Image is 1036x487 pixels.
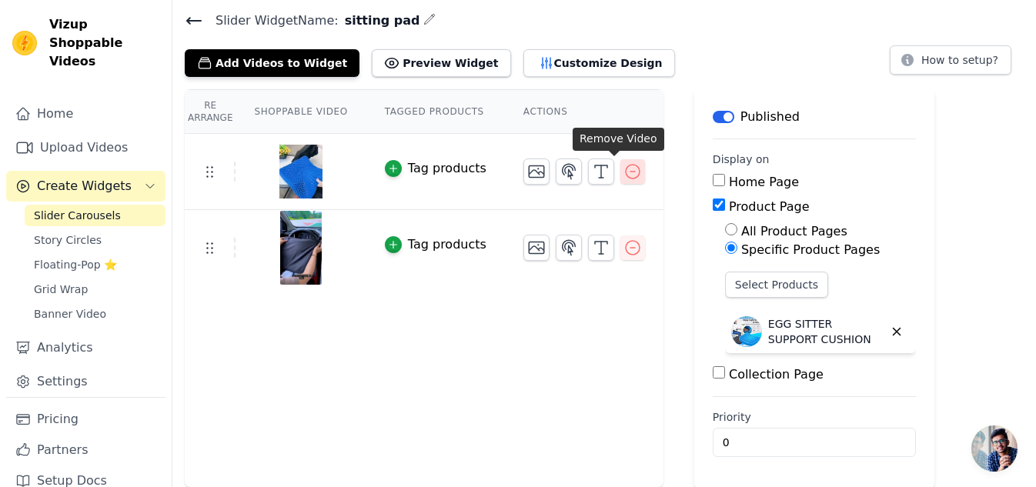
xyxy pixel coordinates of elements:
span: Slider Carousels [34,208,121,223]
button: Change Thumbnail [523,158,550,185]
th: Tagged Products [366,90,505,134]
label: Priority [713,409,916,425]
button: Tag products [385,235,486,254]
p: Published [740,108,800,126]
a: Grid Wrap [25,279,165,300]
span: sitting pad [339,12,420,30]
div: Edit Name [423,10,436,31]
label: Home Page [729,175,799,189]
p: EGG SITTER SUPPORT CUSHION [768,316,884,347]
div: Tag products [408,159,486,178]
th: Actions [505,90,663,134]
span: Story Circles [34,232,102,248]
a: Settings [6,366,165,397]
a: Story Circles [25,229,165,251]
button: Create Widgets [6,171,165,202]
button: Add Videos to Widget [185,49,359,77]
button: Delete widget [884,319,910,345]
a: Floating-Pop ⭐ [25,254,165,275]
label: Product Page [729,199,810,214]
img: tn-5b89ccbd22634e828e47c61ceadcd84d.png [279,211,322,285]
img: EGG SITTER SUPPORT CUSHION [731,316,762,347]
a: Home [6,98,165,129]
span: Banner Video [34,306,106,322]
button: Select Products [725,272,828,298]
span: Create Widgets [37,177,132,195]
a: Slider Carousels [25,205,165,226]
label: Collection Page [729,367,824,382]
a: Analytics [6,332,165,363]
a: Partners [6,435,165,465]
a: Upload Videos [6,132,165,163]
button: How to setup? [890,45,1011,75]
span: Slider Widget Name: [203,12,339,30]
div: Tag products [408,235,486,254]
a: How to setup? [890,56,1011,71]
button: Change Thumbnail [523,235,550,261]
button: Customize Design [523,49,675,77]
th: Shoppable Video [236,90,366,134]
span: Vizup Shoppable Videos [49,15,159,71]
img: Vizup [12,31,37,55]
label: All Product Pages [741,224,847,238]
a: Open chat [971,425,1018,472]
button: Preview Widget [372,49,510,77]
span: Grid Wrap [34,282,88,297]
label: Specific Product Pages [741,242,880,257]
a: Banner Video [25,303,165,325]
th: Re Arrange [185,90,236,134]
button: Tag products [385,159,486,178]
a: Pricing [6,404,165,435]
img: tn-374835f3d9474016a81fe7f9db41c28c.png [279,135,322,208]
span: Floating-Pop ⭐ [34,257,117,272]
legend: Display on [713,152,770,167]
